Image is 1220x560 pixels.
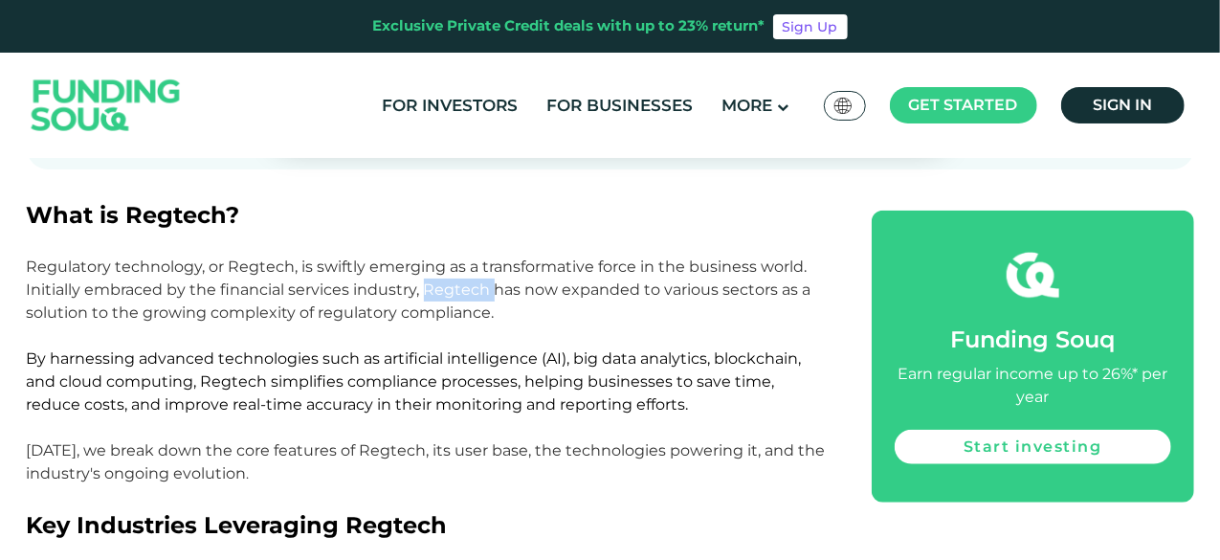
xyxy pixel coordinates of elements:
a: Sign Up [773,14,848,39]
span: By harnessing advanced technologies such as artificial intelligence (AI), big data analytics, blo... [27,349,802,414]
img: fsicon [1007,249,1059,302]
span: Funding Souq [950,325,1115,353]
img: SA Flag [834,98,852,114]
span: Get started [909,96,1018,114]
div: Earn regular income up to 26%* per year [895,363,1170,409]
span: Sign in [1093,96,1152,114]
span: Regulatory technology, or Regtech, is swiftly emerging as a transformative force in the business ... [27,258,811,322]
span: . [27,442,826,482]
a: Start investing [895,430,1170,464]
div: Exclusive Private Credit deals with up to 23% return* [373,15,765,37]
span: [DATE], we break down the core features of Regtech, its user base, the technologies powering it, ... [27,441,826,482]
span: More [721,96,772,115]
span: What is Regtech? [27,201,240,229]
a: For Businesses [542,90,698,122]
img: Logo [12,57,200,154]
a: Sign in [1061,87,1185,123]
span: Key Industries Leveraging Regtech [27,511,448,539]
a: For Investors [377,90,522,122]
